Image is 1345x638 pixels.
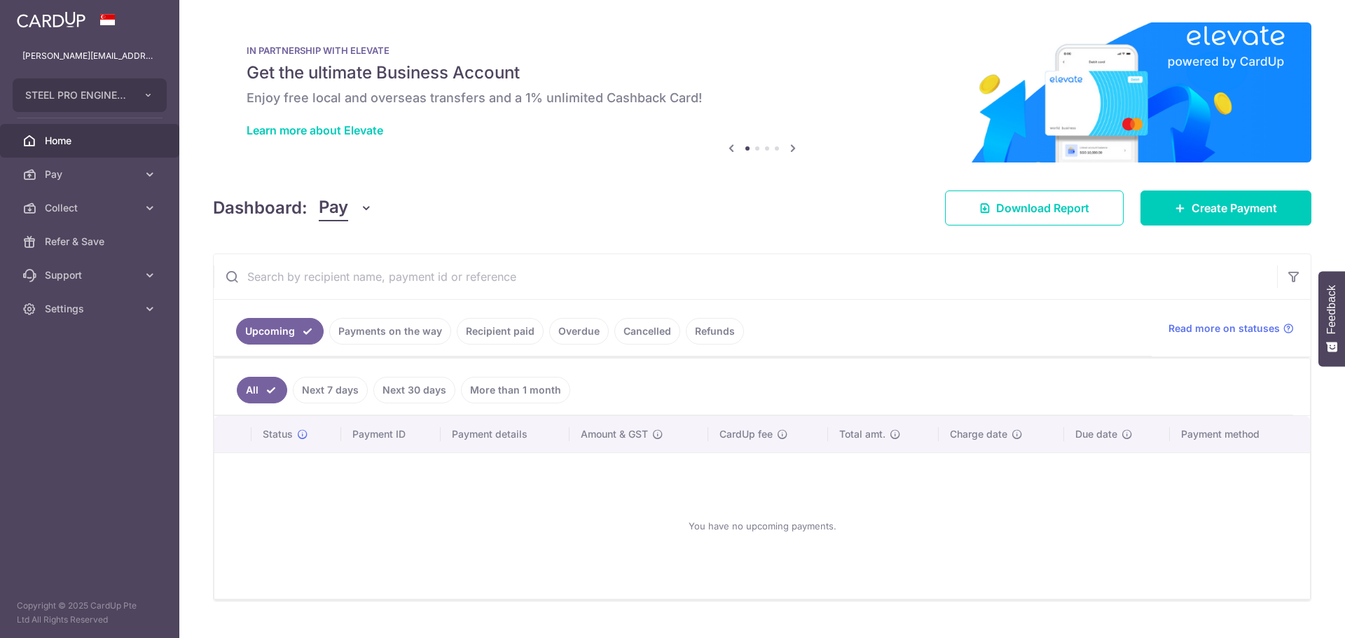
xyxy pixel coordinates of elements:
[45,201,137,215] span: Collect
[614,318,680,345] a: Cancelled
[945,190,1124,226] a: Download Report
[1325,285,1338,334] span: Feedback
[45,167,137,181] span: Pay
[25,88,129,102] span: STEEL PRO ENGINEERING PTE LTD
[373,377,455,403] a: Next 30 days
[247,90,1278,106] h6: Enjoy free local and overseas transfers and a 1% unlimited Cashback Card!
[457,318,544,345] a: Recipient paid
[319,195,348,221] span: Pay
[319,195,373,221] button: Pay
[581,427,648,441] span: Amount & GST
[461,377,570,403] a: More than 1 month
[1168,321,1294,335] a: Read more on statuses
[549,318,609,345] a: Overdue
[17,11,85,28] img: CardUp
[213,195,308,221] h4: Dashboard:
[341,416,441,452] th: Payment ID
[13,78,167,112] button: STEEL PRO ENGINEERING PTE LTD
[719,427,773,441] span: CardUp fee
[1140,190,1311,226] a: Create Payment
[1168,321,1280,335] span: Read more on statuses
[1192,200,1277,216] span: Create Payment
[839,427,885,441] span: Total amt.
[45,134,137,148] span: Home
[22,49,157,63] p: [PERSON_NAME][EMAIL_ADDRESS][DOMAIN_NAME]
[213,22,1311,162] img: Renovation banner
[231,464,1293,588] div: You have no upcoming payments.
[45,268,137,282] span: Support
[263,427,293,441] span: Status
[329,318,451,345] a: Payments on the way
[686,318,744,345] a: Refunds
[1170,416,1310,452] th: Payment method
[293,377,368,403] a: Next 7 days
[1075,427,1117,441] span: Due date
[45,235,137,249] span: Refer & Save
[236,318,324,345] a: Upcoming
[214,254,1277,299] input: Search by recipient name, payment id or reference
[441,416,570,452] th: Payment details
[950,427,1007,441] span: Charge date
[45,302,137,316] span: Settings
[996,200,1089,216] span: Download Report
[247,62,1278,84] h5: Get the ultimate Business Account
[1318,271,1345,366] button: Feedback - Show survey
[247,123,383,137] a: Learn more about Elevate
[247,45,1278,56] p: IN PARTNERSHIP WITH ELEVATE
[237,377,287,403] a: All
